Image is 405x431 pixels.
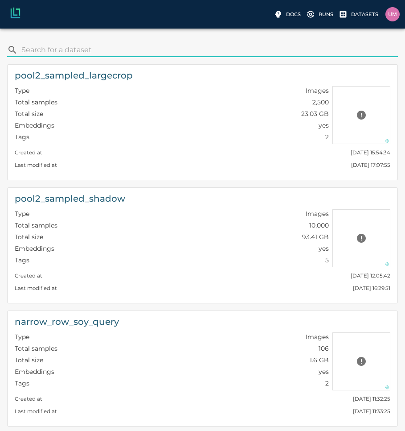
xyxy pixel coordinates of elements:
[15,133,29,141] p: Tags
[325,379,329,388] p: 2
[15,379,29,388] p: Tags
[7,311,398,427] a: narrow_row_soy_queryTypeImagesTotal samples106Total size1.6 GBEmbeddingsyesTags2Preview cannot be...
[9,7,22,20] img: Lightly
[15,344,57,353] p: Total samples
[306,209,329,218] p: Images
[7,64,398,180] a: pool2_sampled_largecropTypeImagesTotal samples2,500Total size23.03 GBEmbeddingsyesTags2Preview ca...
[353,285,390,291] small: [DATE] 16:29:51
[15,332,29,341] p: Type
[15,396,42,402] small: Created at
[319,121,329,130] p: yes
[385,7,400,21] img: uma.govindarajan@bluerivertech.com
[306,86,329,95] p: Images
[302,232,329,241] p: 93.41 GB
[15,256,29,265] p: Tags
[15,221,57,230] p: Total samples
[15,244,54,253] p: Embeddings
[352,229,370,247] button: Preview cannot be loaded. Please ensure the datasource is configured correctly and that the refer...
[353,408,390,414] small: [DATE] 11:33:25
[15,121,54,130] p: Embeddings
[15,315,119,329] h6: narrow_row_soy_query
[15,109,43,118] p: Total size
[15,162,57,168] small: Last modified at
[15,367,54,376] p: Embeddings
[319,344,329,353] p: 106
[306,332,329,341] p: Images
[384,4,401,24] label: uma.govindarajan@bluerivertech.com
[319,367,329,376] p: yes
[7,187,398,303] a: pool2_sampled_shadowTypeImagesTotal samples10,000Total size93.41 GBEmbeddingsyesTags5Preview cann...
[15,191,125,206] h6: pool2_sampled_shadow
[352,106,370,124] button: Preview cannot be loaded. Please ensure the datasource is configured correctly and that the refer...
[325,256,329,265] p: 5
[15,209,29,218] p: Type
[351,273,390,279] small: [DATE] 12:05:42
[15,285,57,291] small: Last modified at
[21,43,394,57] input: search
[15,356,43,365] p: Total size
[15,232,43,241] p: Total size
[15,86,29,95] p: Type
[312,98,329,107] p: 2,500
[325,133,329,141] p: 2
[274,7,303,21] label: Docs
[351,11,378,18] p: Datasets
[286,11,301,18] p: Docs
[351,149,390,156] small: [DATE] 15:54:34
[301,109,329,118] p: 23.03 GB
[319,11,333,18] p: Runs
[306,7,335,21] label: Runs
[15,149,42,156] small: Created at
[15,68,133,83] h6: pool2_sampled_largecrop
[351,162,390,168] small: [DATE] 17:07:55
[319,244,329,253] p: yes
[309,221,329,230] p: 10,000
[353,396,390,402] small: [DATE] 11:32:25
[15,98,57,107] p: Total samples
[339,7,380,21] label: Datasets
[352,352,370,370] button: Preview cannot be loaded. Please ensure the datasource is configured correctly and that the refer...
[15,273,42,279] small: Created at
[15,408,57,414] small: Last modified at
[310,356,329,365] p: 1.6 GB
